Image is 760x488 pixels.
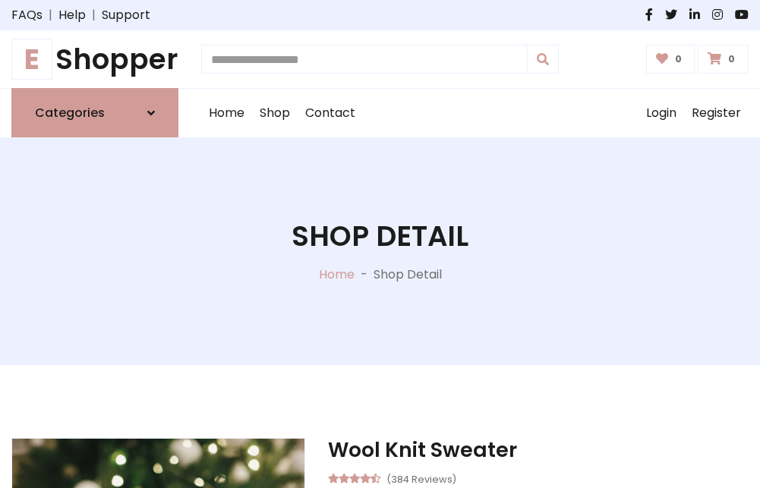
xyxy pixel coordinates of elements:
[319,266,355,283] a: Home
[355,266,374,284] p: -
[11,88,178,137] a: Categories
[671,52,686,66] span: 0
[102,6,150,24] a: Support
[724,52,739,66] span: 0
[292,219,468,253] h1: Shop Detail
[386,469,456,487] small: (384 Reviews)
[328,438,749,462] h3: Wool Knit Sweater
[43,6,58,24] span: |
[58,6,86,24] a: Help
[684,89,749,137] a: Register
[698,45,749,74] a: 0
[374,266,442,284] p: Shop Detail
[11,43,178,76] a: EShopper
[11,39,52,80] span: E
[11,6,43,24] a: FAQs
[11,43,178,76] h1: Shopper
[298,89,363,137] a: Contact
[35,105,105,120] h6: Categories
[86,6,102,24] span: |
[646,45,695,74] a: 0
[252,89,298,137] a: Shop
[639,89,684,137] a: Login
[201,89,252,137] a: Home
